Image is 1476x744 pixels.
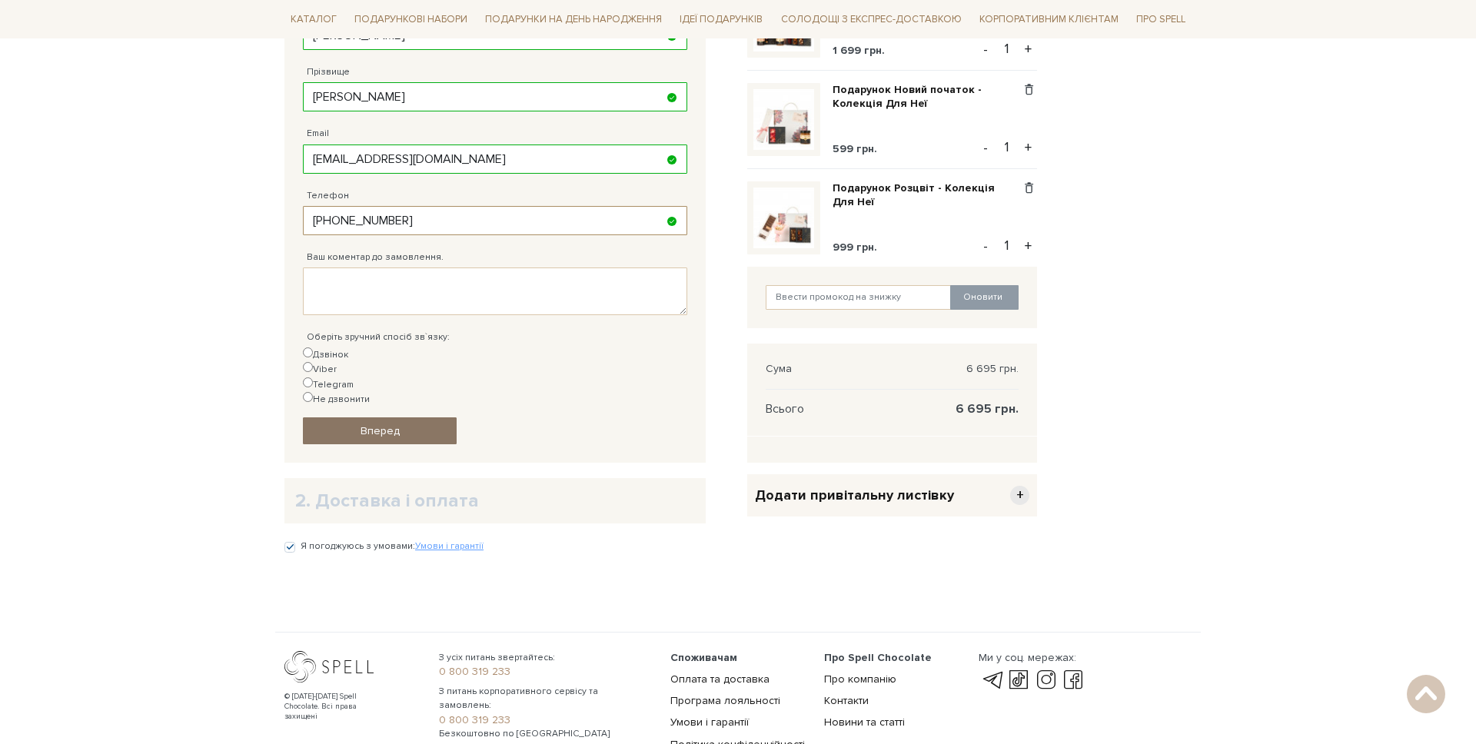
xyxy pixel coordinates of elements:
[303,362,337,377] label: Viber
[295,489,695,513] h2: 2. Доставка і оплата
[824,673,896,686] a: Про компанію
[1033,671,1059,689] a: instagram
[978,234,993,257] button: -
[966,362,1019,376] span: 6 695 грн.
[1019,136,1037,159] button: +
[439,651,652,665] span: З усіх питань звертайтесь:
[439,713,652,727] a: 0 800 319 233
[978,136,993,159] button: -
[284,8,343,32] span: Каталог
[670,673,770,686] a: Оплата та доставка
[978,38,993,61] button: -
[307,330,450,344] label: Оберіть зручний спосіб зв`язку:
[439,727,652,741] span: Безкоштовно по [GEOGRAPHIC_DATA]
[979,651,1086,665] div: Ми у соц. мережах:
[833,142,877,155] span: 599 грн.
[973,6,1125,32] a: Корпоративним клієнтам
[824,651,932,664] span: Про Spell Chocolate
[670,694,780,707] a: Програма лояльності
[775,6,968,32] a: Солодощі з експрес-доставкою
[303,392,313,402] input: Не дзвонити
[833,241,877,254] span: 999 грн.
[439,665,652,679] a: 0 800 319 233
[824,694,869,707] a: Контакти
[755,487,954,504] span: Додати привітальну листівку
[670,716,749,729] a: Умови і гарантії
[824,716,905,729] a: Новини та статті
[956,402,1019,416] span: 6 695 грн.
[673,8,769,32] span: Ідеї подарунків
[670,651,737,664] span: Споживачам
[307,251,444,264] label: Ваш коментар до замовлення.
[753,188,814,248] img: Подарунок Розцвіт - Колекція Для Неї
[1010,486,1029,505] span: +
[766,285,952,310] input: Ввести промокод на знижку
[303,377,354,392] label: Telegram
[303,206,687,235] input: 38 (___) ___ __ __
[979,671,1005,689] a: telegram
[1019,38,1037,61] button: +
[303,347,313,357] input: Дзвінок
[303,347,348,362] label: Дзвінок
[753,89,814,150] img: Подарунок Новий початок - Колекція Для Неї
[284,692,388,722] div: © [DATE]-[DATE] Spell Chocolate. Всі права захищені
[303,392,370,407] label: Не дзвонити
[307,65,350,79] label: Прізвище
[361,424,400,437] span: Вперед
[307,127,329,141] label: Email
[479,8,668,32] span: Подарунки на День народження
[1130,8,1192,32] span: Про Spell
[348,8,474,32] span: Подарункові набори
[950,285,1019,310] button: Оновити
[303,362,313,372] input: Viber
[833,83,1021,111] a: Подарунок Новий початок - Колекція Для Неї
[1060,671,1086,689] a: facebook
[766,402,804,416] span: Всього
[415,540,484,552] a: Умови і гарантії
[833,181,1021,209] a: Подарунок Розцвіт - Колекція Для Неї
[1006,671,1032,689] a: tik-tok
[301,540,484,553] label: Я погоджуюсь з умовами:
[307,189,349,203] label: Телефон
[766,362,792,376] span: Сума
[439,685,652,712] span: З питань корпоративного сервісу та замовлень:
[833,44,885,57] span: 1 699 грн.
[1019,234,1037,257] button: +
[303,377,313,387] input: Telegram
